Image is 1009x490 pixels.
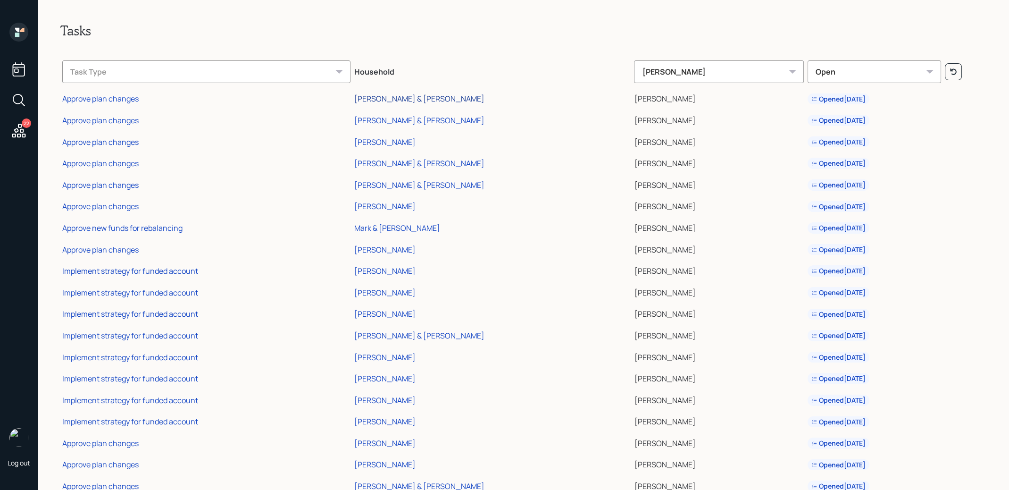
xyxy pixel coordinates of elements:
[354,373,416,384] div: [PERSON_NAME]
[811,159,866,168] div: Opened [DATE]
[811,180,866,190] div: Opened [DATE]
[352,54,633,87] th: Household
[632,366,806,388] td: [PERSON_NAME]
[811,94,866,104] div: Opened [DATE]
[811,353,866,362] div: Opened [DATE]
[354,93,484,104] div: [PERSON_NAME] & [PERSON_NAME]
[632,259,806,280] td: [PERSON_NAME]
[9,428,28,447] img: treva-nostdahl-headshot.png
[811,396,866,405] div: Opened [DATE]
[60,23,986,39] h2: Tasks
[632,130,806,152] td: [PERSON_NAME]
[62,60,350,83] div: Task Type
[354,201,416,211] div: [PERSON_NAME]
[62,115,139,126] div: Approve plan changes
[354,245,416,255] div: [PERSON_NAME]
[811,439,866,448] div: Opened [DATE]
[354,115,484,126] div: [PERSON_NAME] & [PERSON_NAME]
[632,388,806,410] td: [PERSON_NAME]
[811,374,866,383] div: Opened [DATE]
[354,137,416,147] div: [PERSON_NAME]
[632,237,806,259] td: [PERSON_NAME]
[632,302,806,324] td: [PERSON_NAME]
[62,245,139,255] div: Approve plan changes
[632,410,806,431] td: [PERSON_NAME]
[62,416,198,427] div: Implement strategy for funded account
[62,137,139,147] div: Approve plan changes
[22,118,31,128] div: 22
[811,417,866,427] div: Opened [DATE]
[354,352,416,363] div: [PERSON_NAME]
[811,202,866,211] div: Opened [DATE]
[632,345,806,367] td: [PERSON_NAME]
[811,331,866,340] div: Opened [DATE]
[354,287,416,298] div: [PERSON_NAME]
[62,373,198,384] div: Implement strategy for funded account
[632,108,806,130] td: [PERSON_NAME]
[354,459,416,470] div: [PERSON_NAME]
[632,323,806,345] td: [PERSON_NAME]
[62,287,198,298] div: Implement strategy for funded account
[632,151,806,173] td: [PERSON_NAME]
[62,330,198,341] div: Implement strategy for funded account
[62,180,139,190] div: Approve plan changes
[354,180,484,190] div: [PERSON_NAME] & [PERSON_NAME]
[632,280,806,302] td: [PERSON_NAME]
[354,416,416,427] div: [PERSON_NAME]
[354,438,416,448] div: [PERSON_NAME]
[811,116,866,125] div: Opened [DATE]
[62,438,139,448] div: Approve plan changes
[354,158,484,169] div: [PERSON_NAME] & [PERSON_NAME]
[632,431,806,453] td: [PERSON_NAME]
[354,395,416,406] div: [PERSON_NAME]
[62,309,198,319] div: Implement strategy for funded account
[634,60,804,83] div: [PERSON_NAME]
[62,158,139,169] div: Approve plan changes
[632,453,806,474] td: [PERSON_NAME]
[62,93,139,104] div: Approve plan changes
[632,173,806,194] td: [PERSON_NAME]
[811,266,866,276] div: Opened [DATE]
[8,458,30,467] div: Log out
[62,352,198,363] div: Implement strategy for funded account
[354,330,484,341] div: [PERSON_NAME] & [PERSON_NAME]
[811,223,866,233] div: Opened [DATE]
[808,60,941,83] div: Open
[62,223,183,233] div: Approve new funds for rebalancing
[354,223,440,233] div: Mark & [PERSON_NAME]
[811,310,866,319] div: Opened [DATE]
[354,309,416,319] div: [PERSON_NAME]
[62,395,198,406] div: Implement strategy for funded account
[62,201,139,211] div: Approve plan changes
[632,87,806,109] td: [PERSON_NAME]
[62,459,139,470] div: Approve plan changes
[811,137,866,147] div: Opened [DATE]
[354,266,416,276] div: [PERSON_NAME]
[811,288,866,297] div: Opened [DATE]
[62,266,198,276] div: Implement strategy for funded account
[632,216,806,237] td: [PERSON_NAME]
[811,245,866,254] div: Opened [DATE]
[811,460,866,470] div: Opened [DATE]
[632,194,806,216] td: [PERSON_NAME]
